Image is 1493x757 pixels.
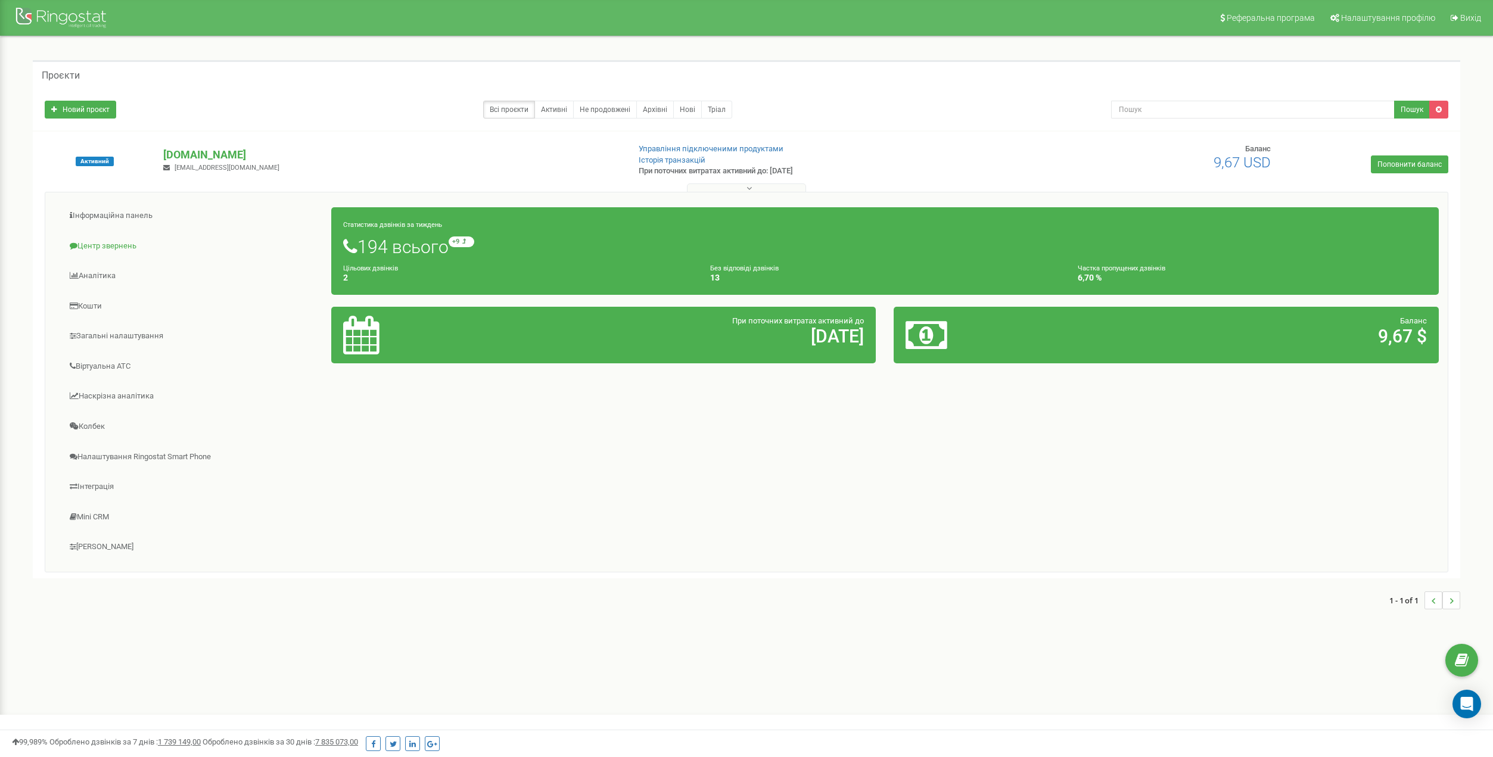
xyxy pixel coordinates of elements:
a: Центр звернень [54,232,332,261]
nav: ... [1389,580,1460,621]
span: 1 - 1 of 1 [1389,591,1424,609]
a: Інформаційна панель [54,201,332,230]
h4: 13 [710,273,1059,282]
a: Новий проєкт [45,101,116,119]
small: +9 [449,236,474,247]
a: Аналiтика [54,261,332,291]
a: [PERSON_NAME] [54,532,332,562]
h2: 9,67 $ [1085,326,1427,346]
a: Нові [673,101,702,119]
a: Наскрізна аналітика [54,382,332,411]
input: Пошук [1111,101,1395,119]
p: При поточних витратах активний до: [DATE] [639,166,976,177]
p: [DOMAIN_NAME] [163,147,619,163]
a: Всі проєкти [483,101,535,119]
a: Віртуальна АТС [54,352,332,381]
span: Баланс [1400,316,1427,325]
span: При поточних витратах активний до [732,316,864,325]
a: Колбек [54,412,332,441]
small: Без відповіді дзвінків [710,264,779,272]
small: Частка пропущених дзвінків [1078,264,1165,272]
a: Управління підключеними продуктами [639,144,783,153]
a: Архівні [636,101,674,119]
a: Не продовжені [573,101,637,119]
a: Поповнити баланс [1371,155,1448,173]
small: Цільових дзвінків [343,264,398,272]
h2: [DATE] [522,326,864,346]
h4: 6,70 % [1078,273,1427,282]
span: Активний [76,157,114,166]
a: Загальні налаштування [54,322,332,351]
a: Тріал [701,101,732,119]
span: [EMAIL_ADDRESS][DOMAIN_NAME] [175,164,279,172]
h5: Проєкти [42,70,80,81]
button: Пошук [1394,101,1430,119]
a: Кошти [54,292,332,321]
span: Баланс [1245,144,1271,153]
a: Історія транзакцій [639,155,705,164]
div: Open Intercom Messenger [1452,690,1481,718]
a: Інтеграція [54,472,332,501]
a: Mini CRM [54,503,332,532]
small: Статистика дзвінків за тиждень [343,221,442,229]
span: Реферальна програма [1227,13,1315,23]
a: Активні [534,101,574,119]
span: Налаштування профілю [1341,13,1435,23]
span: Вихід [1460,13,1481,23]
span: 9,67 USD [1214,154,1271,171]
h4: 2 [343,273,692,282]
a: Налаштування Ringostat Smart Phone [54,443,332,472]
h1: 194 всього [343,236,1427,257]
